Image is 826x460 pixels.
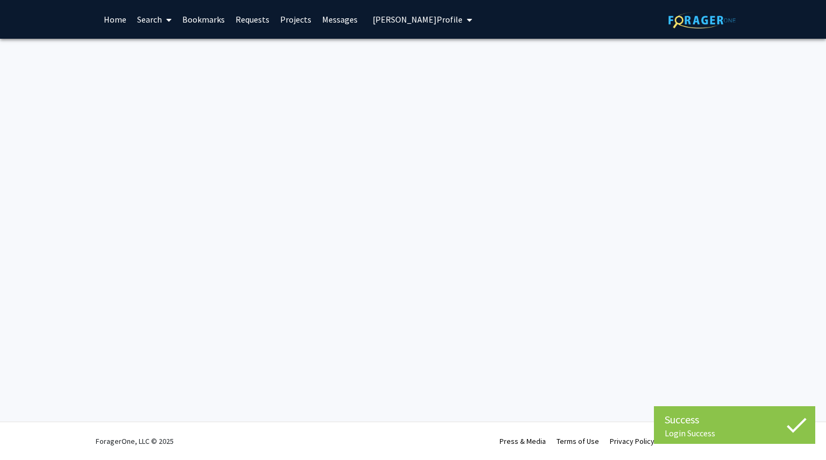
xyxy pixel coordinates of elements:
[668,12,736,29] img: ForagerOne Logo
[98,1,132,38] a: Home
[557,436,599,446] a: Terms of Use
[96,422,174,460] div: ForagerOne, LLC © 2025
[177,1,230,38] a: Bookmarks
[665,428,804,438] div: Login Success
[317,1,363,38] a: Messages
[373,14,462,25] span: [PERSON_NAME] Profile
[665,412,804,428] div: Success
[132,1,177,38] a: Search
[610,436,654,446] a: Privacy Policy
[500,436,546,446] a: Press & Media
[275,1,317,38] a: Projects
[230,1,275,38] a: Requests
